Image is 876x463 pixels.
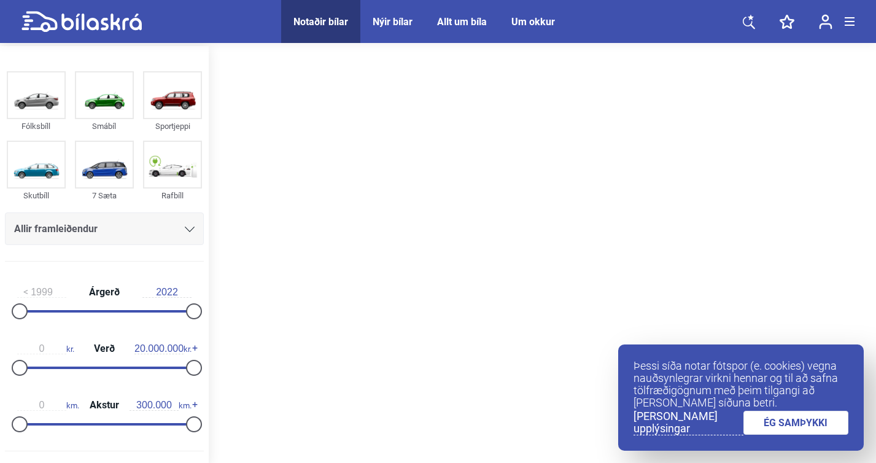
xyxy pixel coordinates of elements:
[75,119,134,133] div: Smábíl
[437,16,487,28] a: Allt um bíla
[7,119,66,133] div: Fólksbíll
[14,220,98,238] span: Allir framleiðendur
[86,287,123,297] span: Árgerð
[7,189,66,203] div: Skutbíll
[819,14,832,29] img: user-login.svg
[511,16,555,28] a: Um okkur
[143,189,202,203] div: Rafbíll
[373,16,413,28] a: Nýir bílar
[743,411,849,435] a: ÉG SAMÞYKKI
[17,343,74,354] span: kr.
[130,400,192,411] span: km.
[634,410,743,435] a: [PERSON_NAME] upplýsingar
[143,119,202,133] div: Sportjeppi
[75,189,134,203] div: 7 Sæta
[87,400,122,410] span: Akstur
[134,343,192,354] span: kr.
[293,16,348,28] a: Notaðir bílar
[91,344,118,354] span: Verð
[634,360,848,409] p: Þessi síða notar fótspor (e. cookies) vegna nauðsynlegrar virkni hennar og til að safna tölfræðig...
[17,400,79,411] span: km.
